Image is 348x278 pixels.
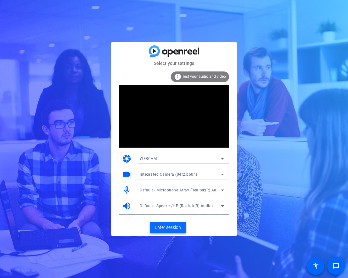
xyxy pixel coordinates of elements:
button: Enter session [150,222,186,233]
span: Default - Speaker/HP (Realtek(R) Audio) [140,204,213,208]
mat-icon: info [174,73,182,81]
span: Integrated Camera (04f2:b604) [140,172,197,177]
mat-icon: accessibility [312,262,319,270]
mat-card-subtitle: Select your settings [111,60,237,67]
span: Default - Microphone Array (Realtek(R) Audio) [140,187,224,192]
span: Test your audio and video [182,74,226,79]
mat-icon: message [332,262,340,270]
mat-icon: volume_up [122,201,132,211]
span: Enter session [155,224,181,231]
span: WEBCAM [140,156,157,161]
mat-icon: camera [122,154,132,163]
img: blue-gradient.svg [149,45,199,56]
mat-icon: mic_none [122,185,132,195]
mat-icon: videocam [122,170,132,179]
